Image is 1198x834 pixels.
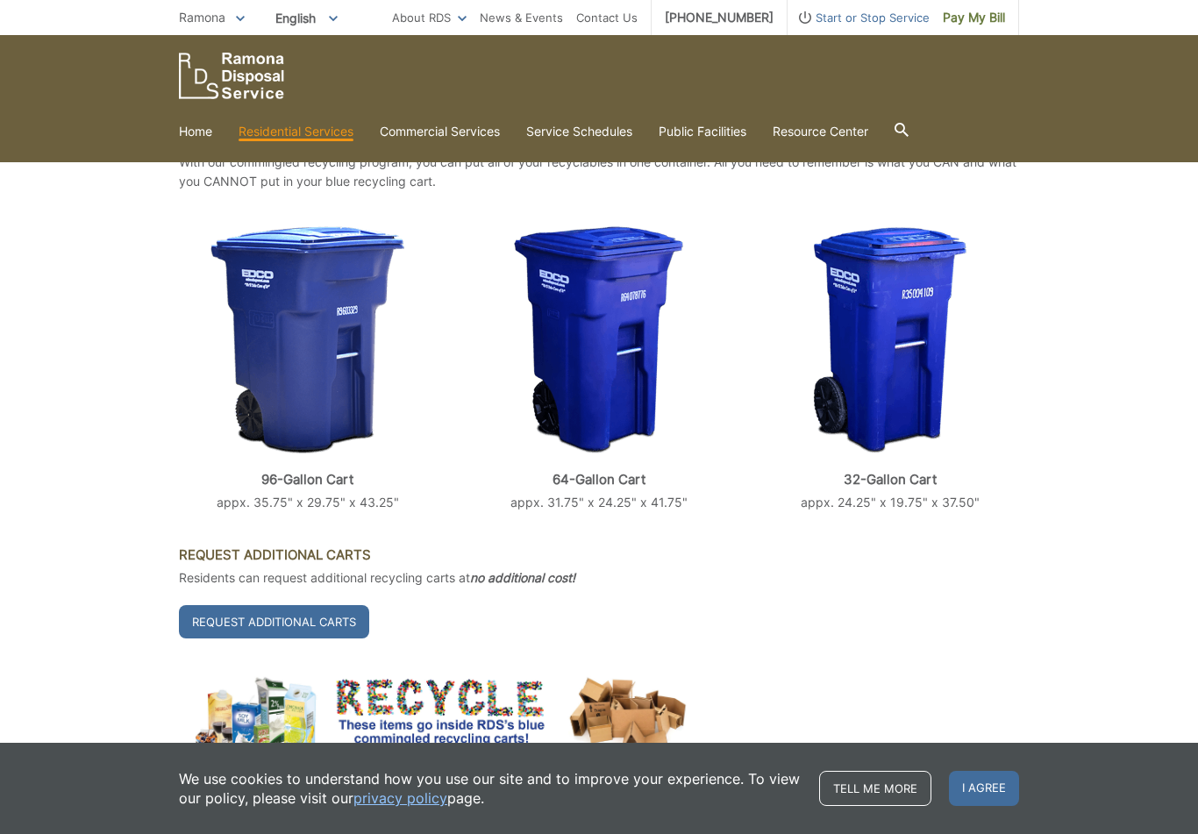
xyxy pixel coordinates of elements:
p: appx. 31.75" x 24.25" x 41.75" [470,493,728,512]
a: privacy policy [353,788,447,808]
p: appx. 24.25" x 19.75" x 37.50" [761,493,1019,512]
a: About RDS [392,8,467,27]
p: 64-Gallon Cart [470,472,728,488]
h3: Request Additional Carts [179,547,1019,563]
a: Public Facilities [659,122,746,141]
a: Residential Services [239,122,353,141]
p: 96-Gallon Cart [179,472,437,488]
span: English [262,4,351,32]
p: We use cookies to understand how you use our site and to improve your experience. To view our pol... [179,769,802,808]
a: Tell me more [819,771,931,806]
p: With our commingled recycling program, you can put all of your recyclables in one container. All ... [179,153,1019,191]
span: Pay My Bill [943,8,1005,27]
a: EDCD logo. Return to the homepage. [179,53,284,99]
strong: no additional cost! [470,570,575,585]
a: Service Schedules [526,122,632,141]
a: Resource Center [773,122,868,141]
a: Request Additional Carts [179,605,369,638]
a: News & Events [480,8,563,27]
img: cart-recycling-64.png [514,226,683,454]
img: cart-recycling-32.png [813,227,967,454]
span: Ramona [179,10,225,25]
p: Residents can request additional recycling carts at [179,568,1019,588]
p: appx. 35.75" x 29.75" x 43.25" [179,493,437,512]
p: 32-Gallon Cart [761,472,1019,488]
a: Commercial Services [380,122,500,141]
img: cart-recycling-96.png [210,226,405,454]
span: I agree [949,771,1019,806]
a: Home [179,122,212,141]
a: Contact Us [576,8,638,27]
